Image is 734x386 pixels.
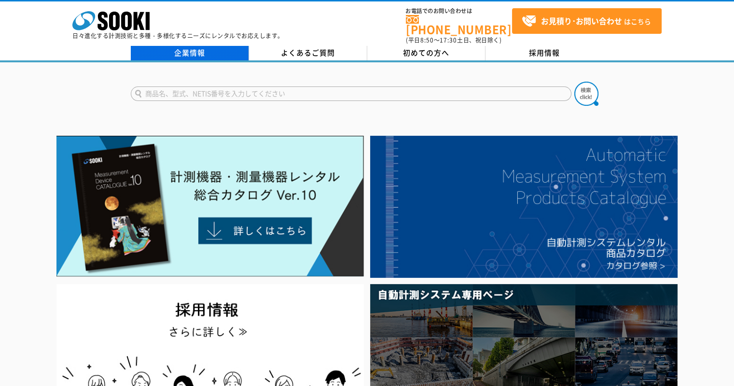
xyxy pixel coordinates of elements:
[367,46,485,60] a: 初めての方へ
[512,8,662,34] a: お見積り･お問い合わせはこちら
[406,8,512,14] span: お電話でのお問い合わせは
[72,33,284,39] p: 日々進化する計測技術と多種・多様化するニーズにレンタルでお応えします。
[249,46,367,60] a: よくあるご質問
[541,15,622,27] strong: お見積り･お問い合わせ
[406,36,501,44] span: (平日 ～ 土日、祝日除く)
[485,46,604,60] a: 採用情報
[131,46,249,60] a: 企業情報
[403,47,449,58] span: 初めての方へ
[406,15,512,35] a: [PHONE_NUMBER]
[574,82,598,106] img: btn_search.png
[522,14,651,29] span: はこちら
[440,36,457,44] span: 17:30
[131,86,571,101] input: 商品名、型式、NETIS番号を入力してください
[56,136,364,277] img: Catalog Ver10
[370,136,678,278] img: 自動計測システムカタログ
[420,36,434,44] span: 8:50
